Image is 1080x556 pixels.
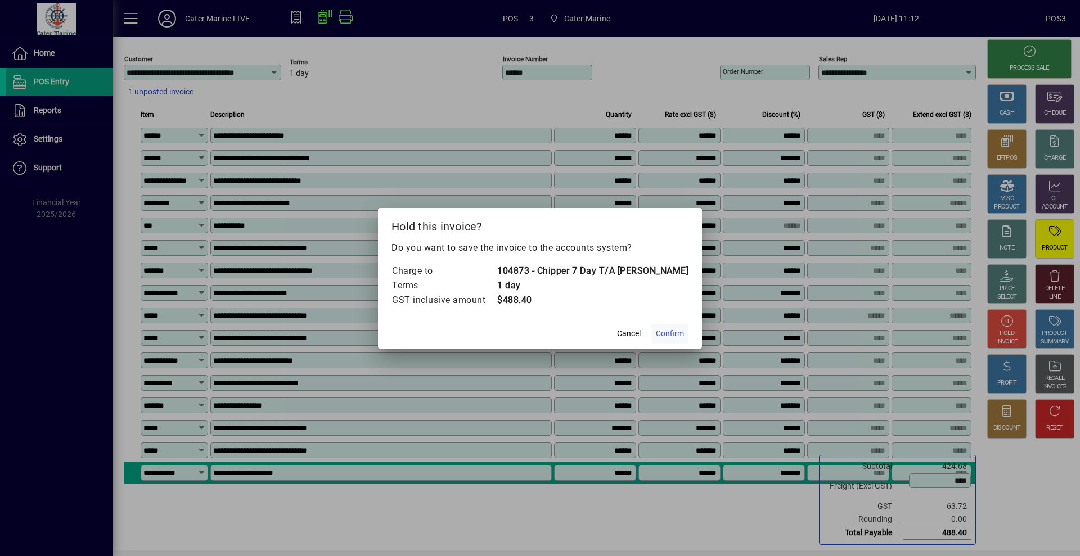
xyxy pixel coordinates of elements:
[391,241,688,255] p: Do you want to save the invoice to the accounts system?
[611,324,647,344] button: Cancel
[497,264,688,278] td: 104873 - Chipper 7 Day T/A [PERSON_NAME]
[656,328,684,340] span: Confirm
[378,208,702,241] h2: Hold this invoice?
[651,324,688,344] button: Confirm
[391,278,497,293] td: Terms
[497,293,688,308] td: $488.40
[391,293,497,308] td: GST inclusive amount
[617,328,641,340] span: Cancel
[391,264,497,278] td: Charge to
[497,278,688,293] td: 1 day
